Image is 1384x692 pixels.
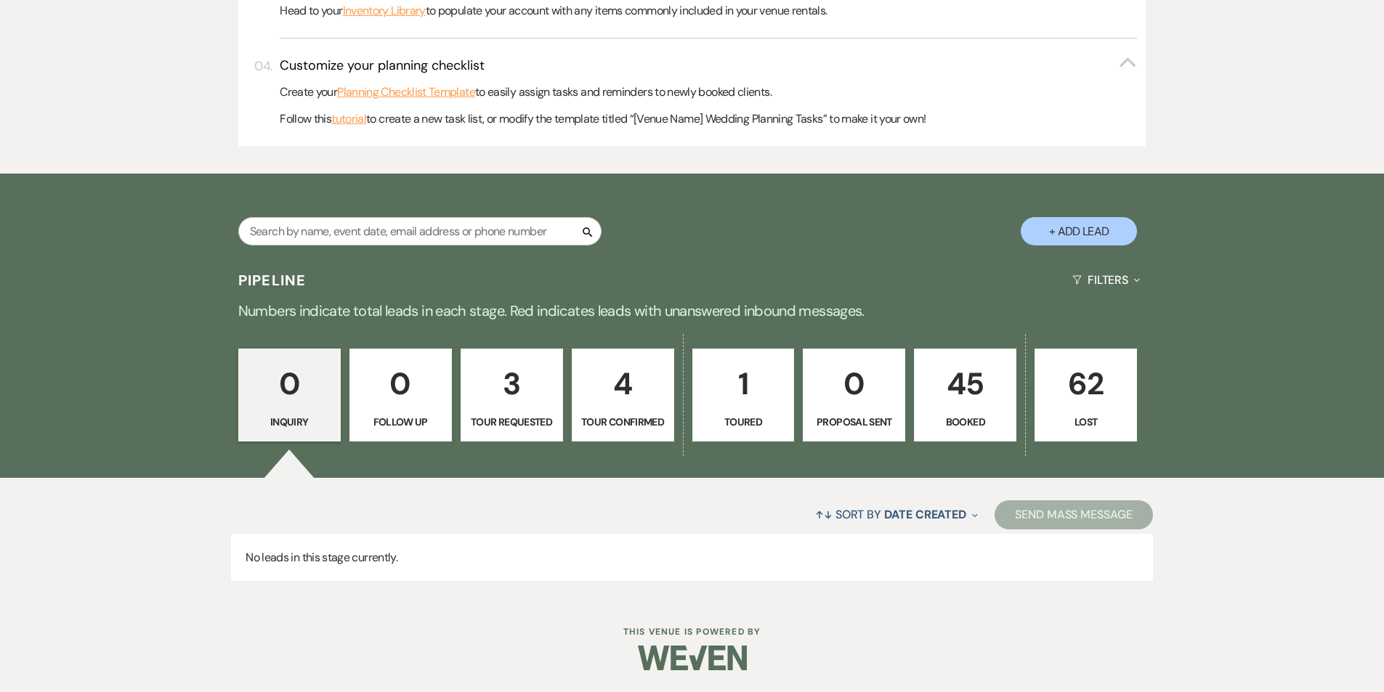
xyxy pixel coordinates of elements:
p: Numbers indicate total leads in each stage. Red indicates leads with unanswered inbound messages. [169,299,1215,322]
h3: Customize your planning checklist [280,57,485,75]
p: 0 [359,359,442,408]
p: Tour Requested [470,414,554,430]
p: Head to your to populate your account with any items commonly included in your venue rentals. [280,1,1137,20]
p: Tour Confirmed [581,414,665,430]
p: 1 [702,359,785,408]
p: Create your to easily assign tasks and reminders to newly booked clients. [280,83,1137,102]
input: Search by name, event date, email address or phone number [238,217,602,245]
p: Booked [923,414,1007,430]
button: Customize your planning checklist [280,57,1137,75]
p: Follow this to create a new task list, or modify the template titled “[Venue Name] Wedding Planni... [280,110,1137,129]
p: Proposal Sent [812,414,896,430]
img: Weven Logo [638,632,747,683]
a: tutorial [331,110,366,129]
p: Inquiry [248,414,331,430]
p: 0 [248,359,331,408]
a: 0Proposal Sent [803,349,905,441]
a: 4Tour Confirmed [572,349,674,441]
p: No leads in this stage currently. [231,534,1153,582]
a: 1Toured [692,349,795,441]
a: 3Tour Requested [461,349,563,441]
a: 45Booked [914,349,1016,441]
p: Lost [1044,414,1128,430]
p: Toured [702,414,785,430]
p: 62 [1044,359,1128,408]
p: 45 [923,359,1007,408]
p: 3 [470,359,554,408]
button: Filters [1067,261,1146,299]
a: 0Inquiry [238,349,341,441]
a: 0Follow Up [349,349,452,441]
span: Date Created [884,507,966,522]
p: 4 [581,359,665,408]
a: Inventory Library [343,1,426,20]
button: + Add Lead [1021,217,1137,245]
a: Planning Checklist Template [337,83,475,102]
button: Sort By Date Created [809,495,984,534]
a: 62Lost [1035,349,1137,441]
span: ↑↓ [815,507,833,522]
h3: Pipeline [238,270,307,290]
p: 0 [812,359,896,408]
button: Send Mass Message [995,500,1153,529]
p: Follow Up [359,414,442,430]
